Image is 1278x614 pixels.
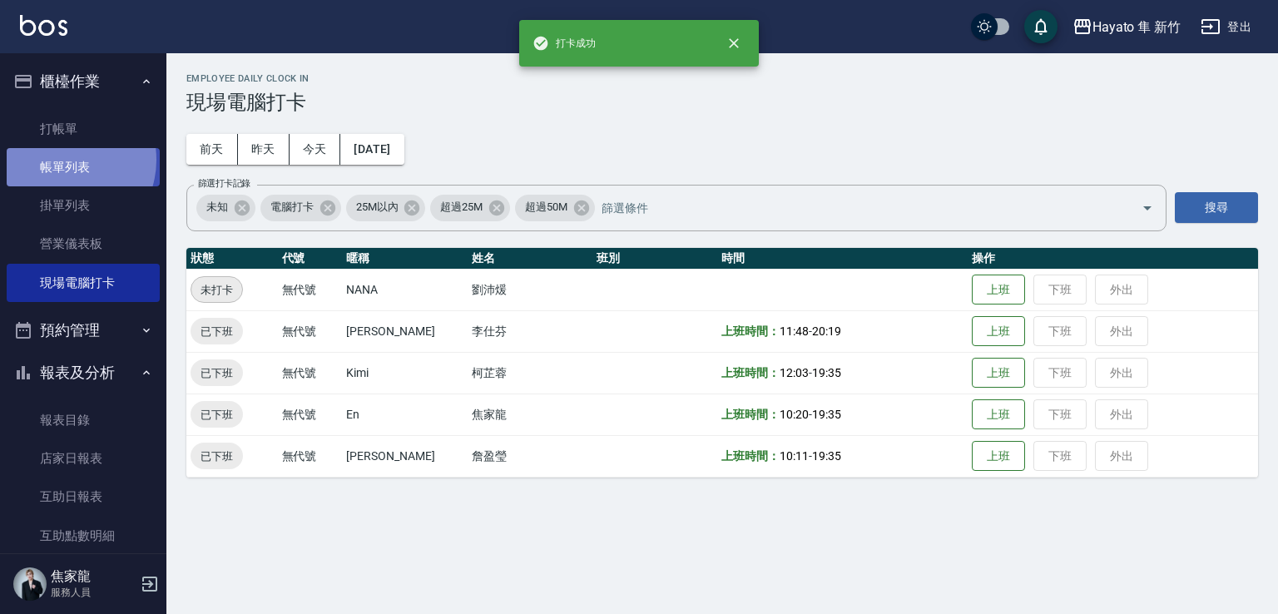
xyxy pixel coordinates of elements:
[7,110,160,148] a: 打帳單
[278,248,343,270] th: 代號
[515,195,595,221] div: 超過50M
[7,186,160,225] a: 掛單列表
[186,73,1258,84] h2: Employee Daily Clock In
[972,441,1025,472] button: 上班
[430,199,493,215] span: 超過25M
[186,134,238,165] button: 前天
[812,324,841,338] span: 20:19
[721,366,780,379] b: 上班時間：
[1024,10,1058,43] button: save
[191,406,243,423] span: 已下班
[20,15,67,36] img: Logo
[342,435,467,477] td: [PERSON_NAME]
[191,323,243,340] span: 已下班
[186,248,278,270] th: 狀態
[260,195,341,221] div: 電腦打卡
[342,310,467,352] td: [PERSON_NAME]
[468,394,592,435] td: 焦家龍
[278,352,343,394] td: 無代號
[260,199,324,215] span: 電腦打卡
[342,269,467,310] td: NANA
[721,449,780,463] b: 上班時間：
[346,199,409,215] span: 25M以內
[342,352,467,394] td: Kimi
[972,358,1025,389] button: 上班
[340,134,404,165] button: [DATE]
[1066,10,1187,44] button: Hayato 隼 新竹
[1175,192,1258,223] button: 搜尋
[7,401,160,439] a: 報表目錄
[196,199,238,215] span: 未知
[592,248,717,270] th: 班別
[515,199,577,215] span: 超過50M
[278,310,343,352] td: 無代號
[716,25,752,62] button: close
[532,35,596,52] span: 打卡成功
[597,193,1112,222] input: 篩選條件
[717,310,968,352] td: -
[51,568,136,585] h5: 焦家龍
[812,408,841,421] span: 19:35
[972,275,1025,305] button: 上班
[780,324,809,338] span: 11:48
[186,91,1258,114] h3: 現場電腦打卡
[7,439,160,478] a: 店家日報表
[1194,12,1258,42] button: 登出
[191,364,243,382] span: 已下班
[1092,17,1181,37] div: Hayato 隼 新竹
[191,448,243,465] span: 已下班
[196,195,255,221] div: 未知
[812,366,841,379] span: 19:35
[812,449,841,463] span: 19:35
[717,435,968,477] td: -
[468,352,592,394] td: 柯芷蓉
[717,352,968,394] td: -
[278,269,343,310] td: 無代號
[430,195,510,221] div: 超過25M
[717,394,968,435] td: -
[238,134,290,165] button: 昨天
[721,324,780,338] b: 上班時間：
[972,399,1025,430] button: 上班
[468,435,592,477] td: 詹盈瑩
[7,478,160,516] a: 互助日報表
[7,225,160,263] a: 營業儀表板
[780,366,809,379] span: 12:03
[278,394,343,435] td: 無代號
[7,309,160,352] button: 預約管理
[342,394,467,435] td: En
[721,408,780,421] b: 上班時間：
[468,248,592,270] th: 姓名
[468,269,592,310] td: 劉沛煖
[968,248,1258,270] th: 操作
[7,517,160,555] a: 互助點數明細
[342,248,467,270] th: 暱稱
[7,148,160,186] a: 帳單列表
[7,264,160,302] a: 現場電腦打卡
[972,316,1025,347] button: 上班
[717,248,968,270] th: 時間
[290,134,341,165] button: 今天
[780,408,809,421] span: 10:20
[51,585,136,600] p: 服務人員
[13,567,47,601] img: Person
[7,351,160,394] button: 報表及分析
[278,435,343,477] td: 無代號
[468,310,592,352] td: 李仕芬
[780,449,809,463] span: 10:11
[1134,195,1161,221] button: Open
[346,195,426,221] div: 25M以內
[198,177,250,190] label: 篩選打卡記錄
[191,281,242,299] span: 未打卡
[7,60,160,103] button: 櫃檯作業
